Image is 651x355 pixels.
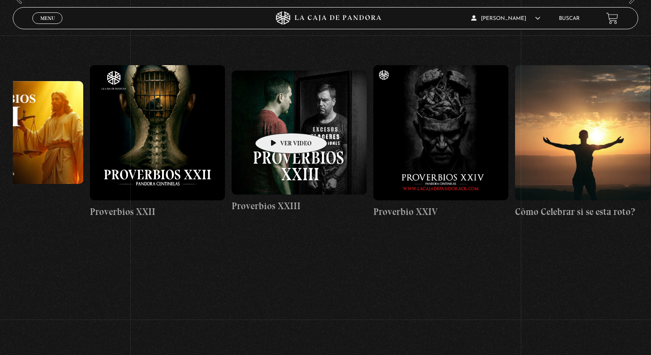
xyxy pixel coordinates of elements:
h4: Proverbios XXII [90,205,225,219]
a: View your shopping cart [606,12,618,24]
a: Proverbio XXIV [373,11,508,273]
span: [PERSON_NAME] [471,16,540,21]
a: Proverbios XXIII [232,11,367,273]
a: Cómo Celebrar si se esta roto? [515,11,650,273]
h4: Cómo Celebrar si se esta roto? [515,205,650,219]
span: Cerrar [37,23,58,29]
h4: Proverbio XXIV [373,205,508,219]
h4: Proverbios XXIII [232,199,367,213]
a: Buscar [559,16,580,21]
span: Menu [40,16,55,21]
a: Proverbios XXII [90,11,225,273]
